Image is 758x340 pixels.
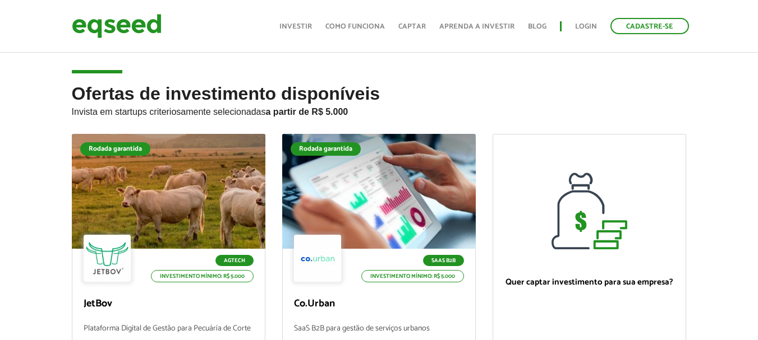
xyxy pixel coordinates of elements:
[266,107,348,117] strong: a partir de R$ 5.000
[423,255,464,266] p: SaaS B2B
[72,84,687,134] h2: Ofertas de investimento disponíveis
[361,270,464,282] p: Investimento mínimo: R$ 5.000
[528,23,546,30] a: Blog
[151,270,254,282] p: Investimento mínimo: R$ 5.000
[325,23,385,30] a: Como funciona
[84,298,254,310] p: JetBov
[215,255,254,266] p: Agtech
[72,11,162,41] img: EqSeed
[72,104,687,117] p: Invista em startups criteriosamente selecionadas
[575,23,597,30] a: Login
[610,18,689,34] a: Cadastre-se
[294,298,464,310] p: Co.Urban
[439,23,514,30] a: Aprenda a investir
[80,142,150,156] div: Rodada garantida
[279,23,312,30] a: Investir
[504,277,674,287] p: Quer captar investimento para sua empresa?
[398,23,426,30] a: Captar
[291,142,361,156] div: Rodada garantida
